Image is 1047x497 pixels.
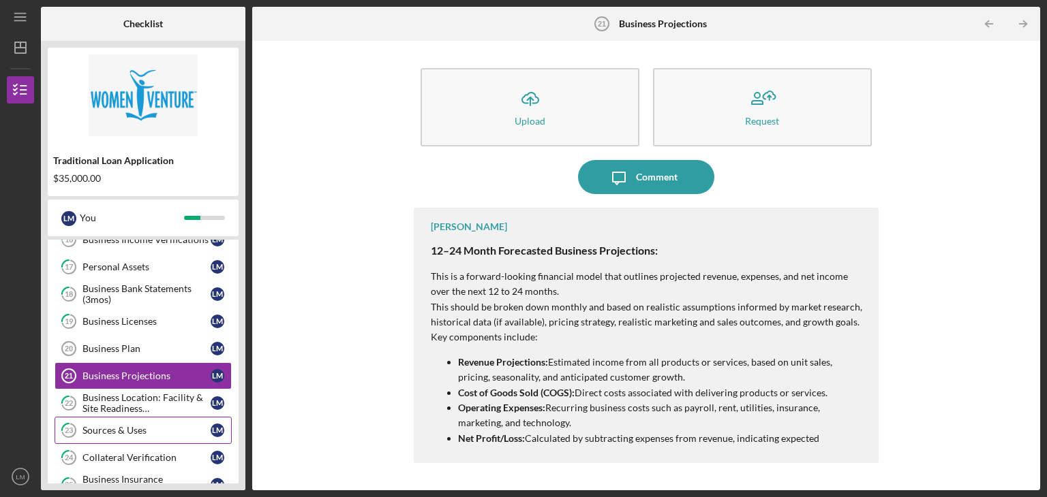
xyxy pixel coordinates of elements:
strong: Cost of Goods Sold (COGS): [458,387,575,398]
div: Business Projections [82,370,211,381]
a: 23Sources & UsesLM [55,417,232,444]
div: You [80,206,184,229]
div: L M [211,396,224,410]
a: 24Collateral VerificationLM [55,444,232,471]
b: Checklist [123,18,163,29]
img: Product logo [48,54,239,136]
b: Business Projections [619,18,707,29]
a: 21Business ProjectionsLM [55,362,232,389]
a: 18Business Bank Statements (3mos)LM [55,280,232,308]
button: Upload [421,68,639,146]
p: Key components include: [431,330,865,344]
a: 17Personal AssetsLM [55,253,232,280]
div: L M [211,342,224,355]
tspan: 16 [65,236,74,244]
p: Direct costs associated with delivering products or services. [458,385,865,400]
tspan: 17 [65,263,74,272]
div: L M [211,478,224,492]
div: Business Income Verifications [82,234,211,245]
tspan: 20 [65,344,73,353]
div: Comment [636,160,678,194]
p: Estimated income from all products or services, based on unit sales, pricing, seasonality, and an... [458,355,865,385]
div: L M [211,369,224,383]
button: Request [653,68,872,146]
div: Personal Assets [82,261,211,272]
div: Upload [515,116,545,126]
div: $35,000.00 [53,173,233,184]
strong: Operating Expenses: [458,402,545,413]
a: 20Business PlanLM [55,335,232,362]
a: 16Business Income VerificationsLM [55,226,232,253]
div: L M [211,315,224,328]
p: Recurring business costs such as payroll, rent, utilities, insurance, marketing, and technology. [458,400,865,431]
p: This should be broken down monthly and based on realistic assumptions informed by market research... [431,300,865,330]
div: [PERSON_NAME] [431,221,507,232]
div: Business Plan [82,343,211,354]
div: L M [211,287,224,301]
strong: 12–24 Month Forecasted Business Projections: [431,244,658,257]
tspan: 21 [598,20,606,28]
div: Traditional Loan Application [53,155,233,166]
text: LM [16,473,25,481]
p: Calculated by subtracting expenses from revenue, indicating expected profitability or funding needs. [458,431,865,462]
button: Comment [578,160,714,194]
div: Request [745,116,779,126]
div: L M [211,260,224,274]
div: L M [211,423,224,437]
tspan: 24 [65,453,74,462]
strong: Net Profit/Loss: [458,432,525,444]
div: Business Licenses [82,316,211,327]
a: 22Business Location: Facility & Site Readiness DocumentationLM [55,389,232,417]
div: Business Insurance Verification [82,474,211,496]
div: Sources & Uses [82,425,211,436]
div: L M [61,211,76,226]
button: LM [7,463,34,490]
tspan: 19 [65,317,74,326]
div: L M [211,451,224,464]
div: Business Location: Facility & Site Readiness Documentation [82,392,211,414]
tspan: 22 [65,399,73,408]
p: This is a forward-looking financial model that outlines projected revenue, expenses, and net inco... [431,269,865,300]
a: 19Business LicensesLM [55,308,232,335]
div: L M [211,233,224,246]
tspan: 21 [65,372,73,380]
div: Collateral Verification [82,452,211,463]
strong: Revenue Projections: [458,356,548,368]
tspan: 25 [65,481,73,490]
div: Business Bank Statements (3mos) [82,283,211,305]
tspan: 23 [65,426,73,435]
tspan: 18 [65,290,73,299]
